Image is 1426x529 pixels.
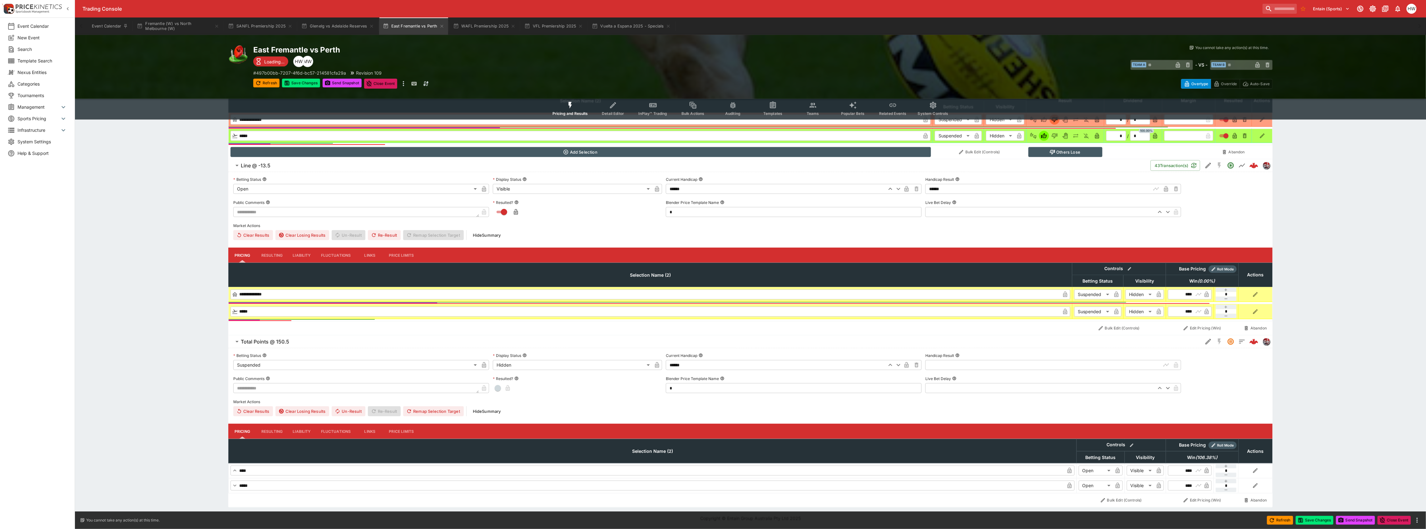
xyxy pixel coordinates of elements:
button: Links [356,424,384,439]
button: Bulk Edit (Controls) [935,147,1025,157]
p: Override [1221,81,1237,87]
button: WAFL Premiership 2025 [449,17,520,35]
th: Controls [1072,263,1166,275]
p: Overtype [1191,81,1208,87]
button: Clear Results [233,230,273,240]
p: Live Bet Delay [925,200,951,205]
div: Visible [493,184,652,194]
div: Trading Console [82,6,1260,12]
button: more [1414,517,1421,524]
button: Un-Result [332,406,365,416]
span: Infrastructure [17,127,60,133]
svg: Open [1227,162,1235,169]
p: Handicap Result [925,177,954,182]
div: pricekinetics [1263,162,1270,169]
button: Liability [288,248,316,263]
a: 88374480-aa83-4378-83c1-830f2f4929d2 [1248,159,1260,172]
p: Betting Status [233,177,261,182]
button: Links [356,248,384,263]
p: Public Comments [233,376,265,381]
span: Search [17,46,67,52]
button: Abandon [1240,323,1270,333]
button: Toggle light/dark mode [1367,3,1379,14]
button: Fremantle (W) vs North Melbourne (W) [133,17,223,35]
button: Auto-Save [1240,79,1273,89]
button: Resulting [256,248,288,263]
div: Hidden [493,360,652,370]
div: / [1127,133,1129,139]
img: logo-cerberus--red.svg [1250,337,1258,346]
button: Edit Detail [1203,160,1214,171]
button: Bulk Edit (Controls) [1074,323,1164,333]
button: Resulted? [514,200,519,205]
button: Refresh [1267,516,1293,525]
label: Market Actions [233,397,1268,406]
button: Win [1039,131,1049,141]
button: Void [1060,131,1070,141]
svg: Suspended [1227,338,1235,345]
button: Void [1060,115,1070,125]
span: New Event [17,34,67,41]
button: Edit Pricing (Win) [1168,495,1237,505]
div: Base Pricing [1177,265,1209,273]
button: Win [1039,115,1049,125]
span: Popular Bets [841,111,864,116]
h6: Total Points @ 150.5 [241,339,289,345]
button: Public Comments [266,376,270,381]
button: Remap Selection Target [403,406,464,416]
th: Actions [1239,439,1272,463]
button: Not Set [1028,131,1038,141]
label: Market Actions [233,221,1268,230]
span: Re-Result [368,406,401,416]
button: Pricing [228,248,256,263]
button: Bulk edit [1126,265,1134,273]
button: Display Status [522,353,527,358]
span: 100.00% [1139,129,1154,133]
button: Pricing [228,424,256,439]
button: Close Event [364,79,398,89]
button: Event Calendar [88,17,132,35]
button: Close Event [1378,516,1411,525]
button: Re-Result [368,230,401,240]
button: Abandon [1217,147,1250,157]
span: Roll Mode [1215,267,1237,272]
div: Event type filters [547,97,953,120]
img: Sportsbook Management [16,10,49,13]
button: Overtype [1181,79,1211,89]
em: ( 0.00 %) [1198,277,1215,285]
button: Refresh [253,79,280,87]
button: HideSummary [469,230,505,240]
img: pricekinetics [1263,338,1270,345]
div: Hidden [986,115,1014,125]
p: Display Status [493,353,521,358]
button: SGM Disabled [1214,336,1225,347]
button: Vuelta a Espana 2025 - Specials [588,17,674,35]
h6: Line @ -13.5 [241,162,270,169]
p: Display Status [493,177,521,182]
input: search [1263,4,1297,14]
button: Clear Losing Results [275,230,329,240]
img: logo-cerberus--red.svg [1250,161,1258,170]
p: Public Comments [233,200,265,205]
p: Copy To Clipboard [253,70,346,76]
button: Handicap Result [955,177,960,181]
span: Detail Editor [602,111,624,116]
button: Send Snapshot [1336,516,1375,525]
div: / [1127,116,1129,123]
button: Public Comments [266,200,270,205]
button: Select Tenant [1310,4,1354,14]
p: Resulted? [493,200,513,205]
span: Selection Name (2) [623,271,678,279]
span: Roll Mode [1215,443,1237,448]
span: Management [17,104,60,110]
div: Visible [1127,481,1154,491]
div: Harry Walker [293,56,305,67]
h6: - VS - [1196,62,1208,68]
div: 84800a13-1e07-420b-81e4-e9374a5060ea [1250,337,1258,346]
button: Betting Status [262,177,267,181]
span: Related Events [879,111,906,116]
span: Auditing [725,111,740,116]
button: Push [1071,115,1081,125]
